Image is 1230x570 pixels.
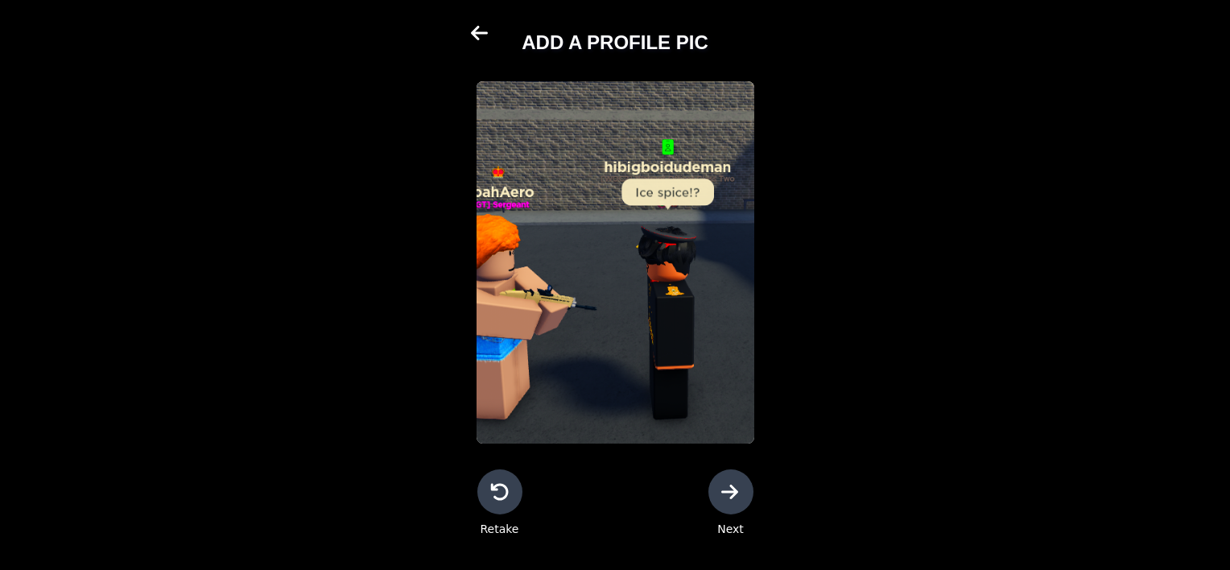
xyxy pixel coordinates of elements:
h1: ADD A PROFILE PIC [522,30,708,56]
span: Retake [480,521,518,537]
span: Next [717,521,744,537]
button: Next [708,469,753,537]
img: Selected [477,81,754,444]
button: Retake [477,469,522,537]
